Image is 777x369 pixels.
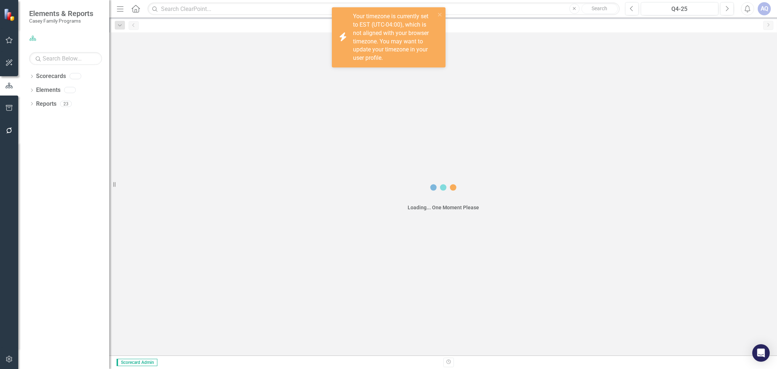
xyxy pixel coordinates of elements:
button: Search [581,4,618,14]
div: Open Intercom Messenger [752,344,770,362]
small: Casey Family Programs [29,18,93,24]
input: Search ClearPoint... [148,3,620,15]
a: Reports [36,100,56,108]
div: Loading... One Moment Please [408,204,479,211]
span: Elements & Reports [29,9,93,18]
a: Elements [36,86,60,94]
button: AQ [758,2,771,15]
a: Scorecards [36,72,66,81]
div: Q4-25 [643,5,716,13]
div: 23 [60,101,72,107]
div: Your timezone is currently set to EST (UTC-04:00), which is not aligned with your browser timezon... [353,12,435,62]
button: close [437,10,443,19]
input: Search Below... [29,52,102,65]
img: ClearPoint Strategy [4,8,16,21]
button: Q4-25 [641,2,718,15]
span: Search [592,5,607,11]
span: Scorecard Admin [117,359,157,366]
